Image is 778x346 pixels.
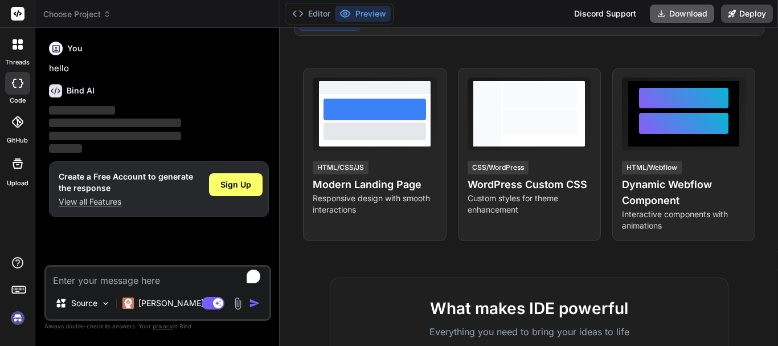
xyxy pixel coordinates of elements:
span: ‌ [49,132,181,140]
h4: Dynamic Webflow Component [622,177,746,209]
p: Always double-check its answers. Your in Bind [44,321,271,332]
img: Claude 4 Sonnet [122,298,134,309]
div: HTML/Webflow [622,161,682,174]
div: HTML/CSS/JS [313,161,368,174]
p: View all Features [59,196,193,207]
span: Sign Up [220,179,251,190]
label: code [10,96,26,105]
div: CSS/WordPress [468,161,529,174]
h1: Create a Free Account to generate the response [59,171,193,194]
img: Pick Models [101,299,110,308]
label: GitHub [7,136,28,145]
h6: You [67,43,83,54]
p: Everything you need to bring your ideas to life [349,325,710,339]
button: Download [650,5,714,23]
h6: Bind AI [67,85,95,96]
span: privacy [153,323,173,329]
span: ‌ [49,144,82,153]
img: signin [8,308,27,328]
button: Deploy [721,5,773,23]
p: Responsive design with smooth interactions [313,193,436,215]
p: Custom styles for theme enhancement [468,193,591,215]
p: Source [71,298,97,309]
button: Preview [335,6,391,22]
label: Upload [7,178,28,188]
p: Interactive components with animations [622,209,746,231]
div: Discord Support [567,5,643,23]
button: Editor [288,6,335,22]
span: ‌ [49,106,115,115]
p: [PERSON_NAME] 4 S.. [138,298,223,309]
h4: WordPress Custom CSS [468,177,591,193]
span: ‌ [49,119,181,127]
img: icon [249,298,260,309]
p: hello [49,62,269,75]
h4: Modern Landing Page [313,177,436,193]
label: threads [5,58,30,67]
textarea: To enrich screen reader interactions, please activate Accessibility in Grammarly extension settings [46,267,269,287]
h2: What makes IDE powerful [349,296,710,320]
span: Choose Project [43,9,111,20]
img: attachment [231,297,244,310]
